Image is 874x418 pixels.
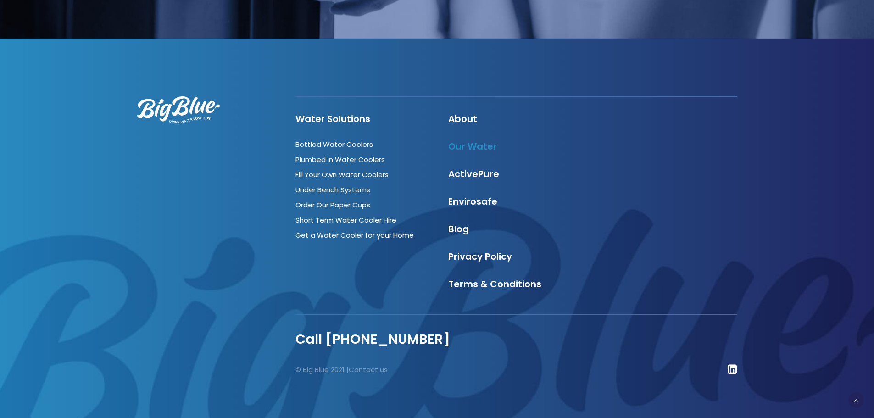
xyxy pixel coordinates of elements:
a: Get a Water Cooler for your Home [295,230,414,240]
a: Blog [448,223,469,235]
a: Privacy Policy [448,250,512,263]
a: Order Our Paper Cups [295,200,370,210]
a: Envirosafe [448,195,497,208]
a: Call [PHONE_NUMBER] [295,330,450,348]
p: © Big Blue 2021 | [295,364,508,376]
a: Bottled Water Coolers [295,139,373,149]
a: Plumbed in Water Coolers [295,155,385,164]
a: Fill Your Own Water Coolers [295,170,389,179]
a: Under Bench Systems [295,185,370,195]
a: Terms & Conditions [448,278,541,290]
iframe: Chatbot [813,357,861,405]
a: Our Water [448,140,497,153]
a: Contact us [349,365,388,374]
a: Short Term Water Cooler Hire [295,215,396,225]
a: About [448,112,477,125]
h4: Water Solutions [295,113,432,124]
a: ActivePure [448,167,499,180]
